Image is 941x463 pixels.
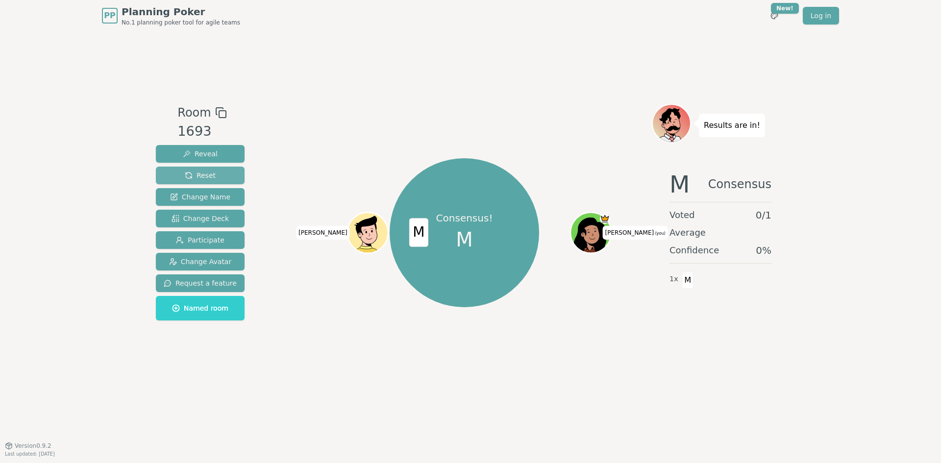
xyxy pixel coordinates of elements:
[756,244,771,257] span: 0 %
[682,272,693,289] span: M
[571,214,610,252] button: Click to change your avatar
[669,226,706,240] span: Average
[170,192,230,202] span: Change Name
[156,167,245,184] button: Reset
[704,119,760,132] p: Results are in!
[156,296,245,320] button: Named room
[756,208,771,222] span: 0 / 1
[669,274,678,285] span: 1 x
[156,231,245,249] button: Participate
[169,257,232,267] span: Change Avatar
[177,122,226,142] div: 1693
[172,214,229,223] span: Change Deck
[771,3,799,14] div: New!
[102,5,240,26] a: PPPlanning PokerNo.1 planning poker tool for agile teams
[5,442,51,450] button: Version0.9.2
[708,172,771,196] span: Consensus
[172,303,228,313] span: Named room
[669,244,719,257] span: Confidence
[122,5,240,19] span: Planning Poker
[156,210,245,227] button: Change Deck
[183,149,218,159] span: Reveal
[15,442,51,450] span: Version 0.9.2
[5,451,55,457] span: Last updated: [DATE]
[156,274,245,292] button: Request a feature
[156,253,245,270] button: Change Avatar
[456,225,473,254] span: M
[164,278,237,288] span: Request a feature
[156,145,245,163] button: Reveal
[669,172,690,196] span: M
[654,231,666,236] span: (you)
[176,235,224,245] span: Participate
[669,208,695,222] span: Voted
[122,19,240,26] span: No.1 planning poker tool for agile teams
[177,104,211,122] span: Room
[766,7,783,24] button: New!
[156,188,245,206] button: Change Name
[599,214,610,224] span: Pamela is the host
[185,171,216,180] span: Reset
[409,218,428,247] span: M
[436,211,493,225] p: Consensus!
[296,226,350,240] span: Click to change your name
[803,7,839,24] a: Log in
[104,10,115,22] span: PP
[603,226,668,240] span: Click to change your name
